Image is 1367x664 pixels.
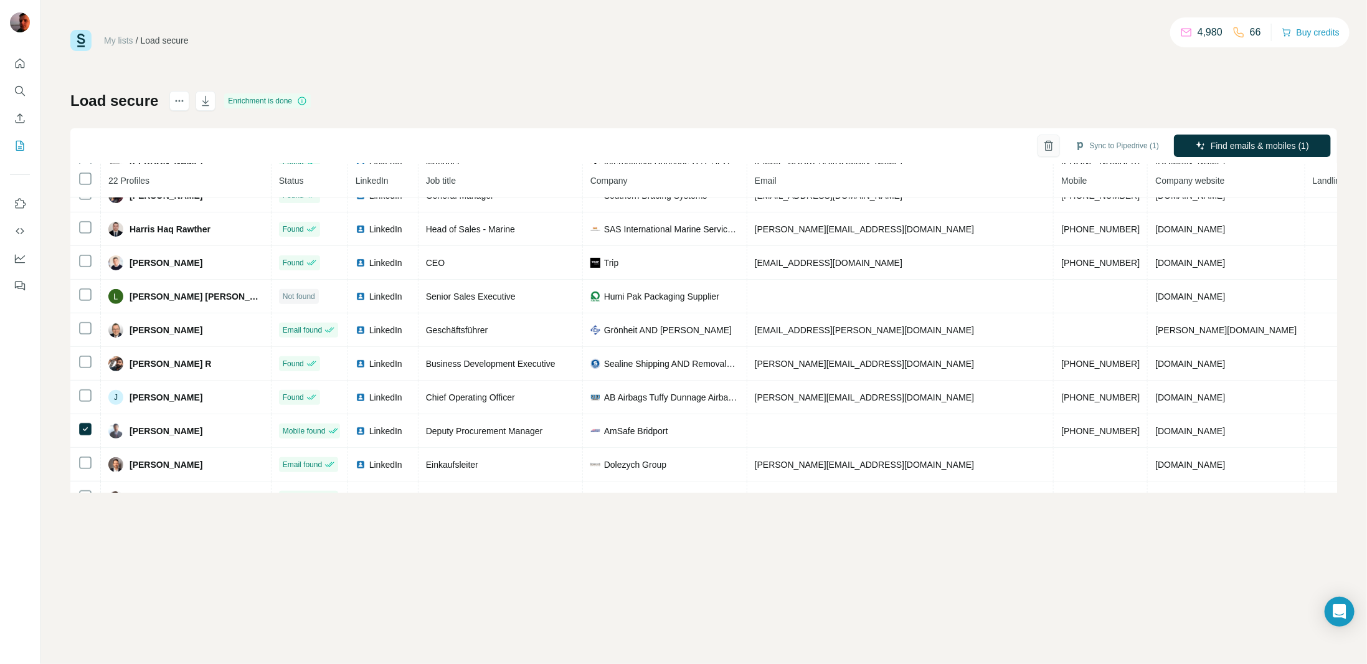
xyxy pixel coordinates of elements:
[755,460,974,470] span: [PERSON_NAME][EMAIL_ADDRESS][DOMAIN_NAME]
[108,255,123,270] img: Avatar
[356,392,366,402] img: LinkedIn logo
[1325,597,1355,627] div: Open Intercom Messenger
[10,107,30,130] button: Enrich CSV
[426,359,556,369] span: Business Development Executive
[283,459,322,470] span: Email found
[604,391,739,404] span: AB Airbags Tuffy Dunnage Airbags and Tuffy Load Bar Brackets
[10,12,30,32] img: Avatar
[10,80,30,102] button: Search
[1313,176,1346,186] span: Landline
[369,358,402,370] span: LinkedIn
[1250,25,1261,40] p: 66
[279,176,304,186] span: Status
[1061,224,1140,234] span: [PHONE_NUMBER]
[604,458,666,471] span: Dolezych Group
[755,191,902,201] span: [EMAIL_ADDRESS][DOMAIN_NAME]
[356,176,389,186] span: LinkedIn
[356,325,366,335] img: LinkedIn logo
[590,426,600,436] img: company-logo
[1211,140,1309,152] span: Find emails & mobiles (1)
[369,257,402,269] span: LinkedIn
[604,358,739,370] span: Sealine Shipping AND Removals L.L.C
[283,358,304,369] span: Found
[755,176,777,186] span: Email
[130,391,202,404] span: [PERSON_NAME]
[1155,325,1297,335] span: [PERSON_NAME][DOMAIN_NAME]
[590,392,600,402] img: company-logo
[108,356,123,371] img: Avatar
[1155,359,1225,369] span: [DOMAIN_NAME]
[1061,426,1140,436] span: [PHONE_NUMBER]
[108,222,123,237] img: Avatar
[590,325,600,335] img: company-logo
[108,289,123,304] img: Avatar
[356,426,366,436] img: LinkedIn logo
[369,290,402,303] span: LinkedIn
[590,359,600,369] img: company-logo
[590,176,628,186] span: Company
[604,324,732,336] span: Grönheit AND [PERSON_NAME]
[283,325,322,336] span: Email found
[10,52,30,75] button: Quick start
[426,426,543,436] span: Deputy Procurement Manager
[1198,25,1223,40] p: 4,980
[130,458,202,471] span: [PERSON_NAME]
[604,223,739,235] span: SAS International Marine Services L.L.C
[1174,135,1331,157] button: Find emails & mobiles (1)
[130,223,210,235] span: Harris Haq Rawther
[1155,191,1225,201] span: [DOMAIN_NAME]
[426,258,445,268] span: CEO
[1155,292,1225,301] span: [DOMAIN_NAME]
[356,224,366,234] img: LinkedIn logo
[130,257,202,269] span: [PERSON_NAME]
[1155,258,1225,268] span: [DOMAIN_NAME]
[10,135,30,157] button: My lists
[70,30,92,51] img: Surfe Logo
[755,224,974,234] span: [PERSON_NAME][EMAIL_ADDRESS][DOMAIN_NAME]
[356,292,366,301] img: LinkedIn logo
[1282,24,1340,41] button: Buy credits
[1061,191,1140,201] span: [PHONE_NUMBER]
[224,93,311,108] div: Enrichment is done
[426,392,515,402] span: Chief Operating Officer
[283,257,304,268] span: Found
[108,323,123,338] img: Avatar
[10,275,30,297] button: Feedback
[356,359,366,369] img: LinkedIn logo
[369,425,402,437] span: LinkedIn
[426,191,494,201] span: General Manager
[426,224,515,234] span: Head of Sales - Marine
[108,390,123,405] div: J
[426,176,456,186] span: Job title
[604,290,719,303] span: Humi Pak Packaging Supplier
[283,291,315,302] span: Not found
[426,325,488,335] span: Geschäftsführer
[590,460,600,470] img: company-logo
[755,258,902,268] span: [EMAIL_ADDRESS][DOMAIN_NAME]
[1066,136,1168,155] button: Sync to Pipedrive (1)
[755,325,974,335] span: [EMAIL_ADDRESS][PERSON_NAME][DOMAIN_NAME]
[108,176,149,186] span: 22 Profiles
[369,458,402,471] span: LinkedIn
[108,424,123,439] img: Avatar
[10,247,30,270] button: Dashboard
[369,223,402,235] span: LinkedIn
[590,224,600,234] img: company-logo
[283,392,304,403] span: Found
[283,224,304,235] span: Found
[108,457,123,472] img: Avatar
[604,425,668,437] span: AmSafe Bridport
[130,290,263,303] span: [PERSON_NAME] [PERSON_NAME]
[1155,176,1224,186] span: Company website
[369,391,402,404] span: LinkedIn
[130,358,211,370] span: [PERSON_NAME] R
[369,492,402,505] span: LinkedIn
[141,34,189,47] div: Load secure
[130,492,202,505] span: [PERSON_NAME]
[136,34,138,47] li: /
[590,258,600,268] img: company-logo
[10,192,30,215] button: Use Surfe on LinkedIn
[70,91,158,111] h1: Load secure
[1061,359,1140,369] span: [PHONE_NUMBER]
[755,392,974,402] span: [PERSON_NAME][EMAIL_ADDRESS][DOMAIN_NAME]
